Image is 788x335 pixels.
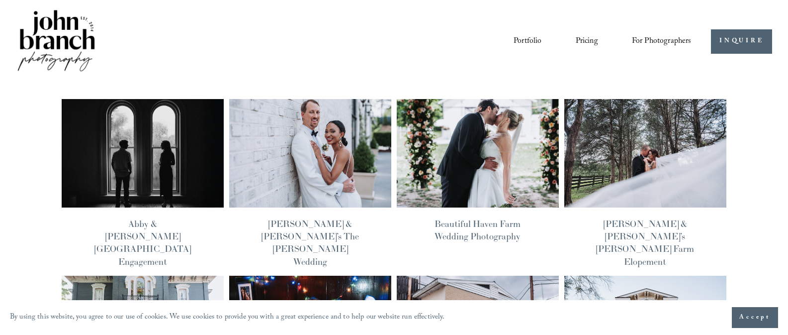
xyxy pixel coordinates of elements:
[10,311,445,325] p: By using this website, you agree to our use of cookies. We use cookies to provide you with a grea...
[563,99,727,208] img: Stephania &amp; Mark’s Gentry Farm Elopement
[435,218,521,242] a: Beautiful Haven Farm Wedding Photography
[396,99,559,208] img: Beautiful Haven Farm Wedding Photography
[632,33,692,50] a: folder dropdown
[732,307,778,328] button: Accept
[262,218,359,267] a: [PERSON_NAME] & [PERSON_NAME]’s The [PERSON_NAME] Wedding
[94,218,191,267] a: Abby & [PERSON_NAME][GEOGRAPHIC_DATA] Engagement
[228,99,392,208] img: Bella &amp; Mike’s The Maxwell Raleigh Wedding
[739,313,771,323] span: Accept
[61,99,225,208] img: Abby &amp; Reed’s Heights House Hotel Engagement
[632,34,692,49] span: For Photographers
[514,33,541,50] a: Portfolio
[16,8,96,75] img: John Branch IV Photography
[711,29,772,54] a: INQUIRE
[596,218,694,267] a: [PERSON_NAME] & [PERSON_NAME]’s [PERSON_NAME] Farm Elopement
[576,33,598,50] a: Pricing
